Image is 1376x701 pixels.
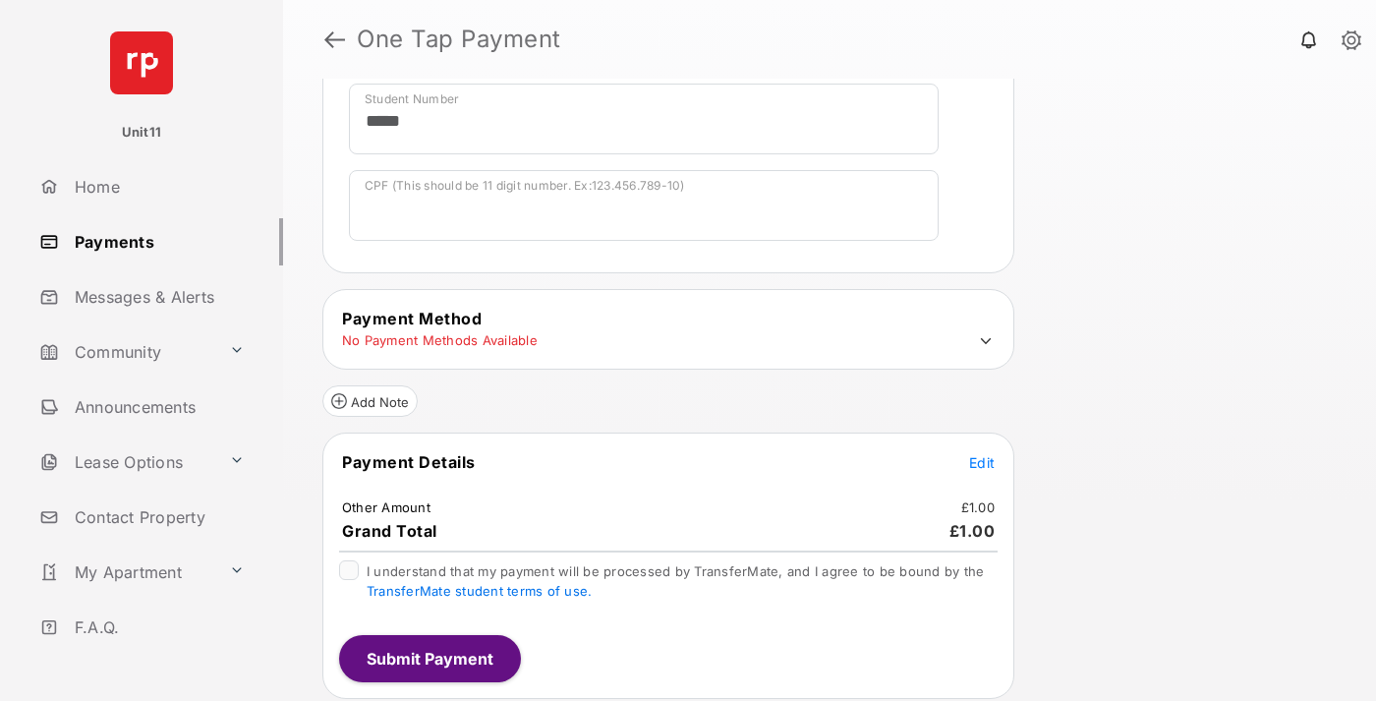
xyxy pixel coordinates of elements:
a: F.A.Q. [31,604,283,651]
button: Edit [969,452,995,472]
a: Community [31,328,221,376]
button: Add Note [322,385,418,417]
span: Payment Method [342,309,482,328]
span: Payment Details [342,452,476,472]
img: svg+xml;base64,PHN2ZyB4bWxucz0iaHR0cDovL3d3dy53My5vcmcvMjAwMC9zdmciIHdpZHRoPSI2NCIgaGVpZ2h0PSI2NC... [110,31,173,94]
button: Submit Payment [339,635,521,682]
a: Messages & Alerts [31,273,283,321]
a: Payments [31,218,283,265]
strong: One Tap Payment [357,28,561,51]
a: Announcements [31,383,283,431]
a: TransferMate student terms of use. [367,583,592,599]
span: I understand that my payment will be processed by TransferMate, and I agree to be bound by the [367,563,984,599]
span: Grand Total [342,521,437,541]
p: Unit11 [122,123,162,143]
td: £1.00 [960,498,996,516]
span: Edit [969,454,995,471]
span: £1.00 [949,521,996,541]
td: No Payment Methods Available [341,331,539,349]
a: Contact Property [31,494,283,541]
a: Home [31,163,283,210]
a: My Apartment [31,549,221,596]
a: Lease Options [31,438,221,486]
td: Other Amount [341,498,431,516]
